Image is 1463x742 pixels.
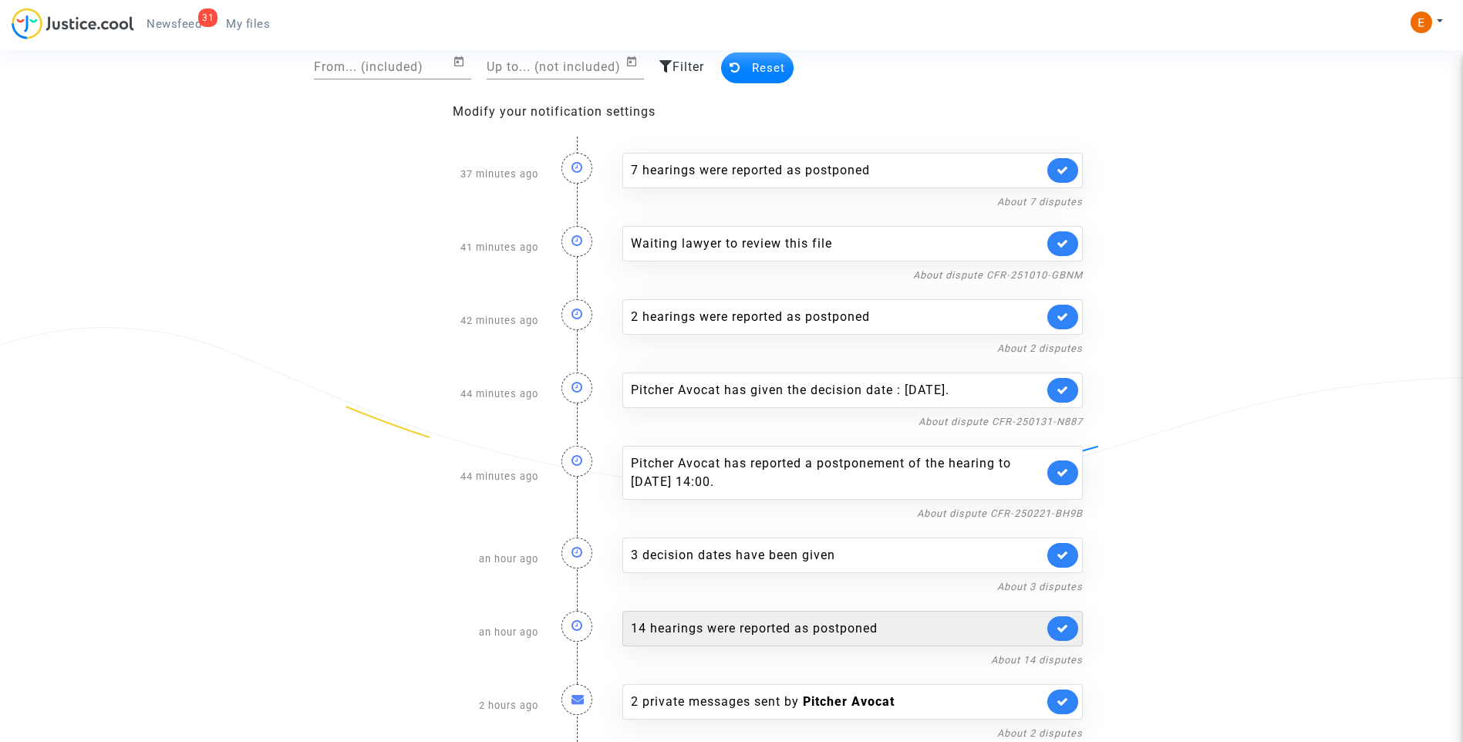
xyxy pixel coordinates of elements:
[997,581,1083,592] a: About 3 disputes
[369,137,550,211] div: 37 minutes ago
[625,52,644,71] button: Open calendar
[369,284,550,357] div: 42 minutes ago
[673,59,704,74] span: Filter
[453,52,471,71] button: Open calendar
[631,381,1043,400] div: Pitcher Avocat has given the decision date : [DATE].
[631,619,1043,638] div: 14 hearings were reported as postponed
[631,546,1043,565] div: 3 decision dates have been given
[631,693,1043,711] div: 2 private messages sent by
[198,8,217,27] div: 31
[369,430,550,522] div: 44 minutes ago
[631,308,1043,326] div: 2 hearings were reported as postponed
[997,196,1083,207] a: About 7 disputes
[369,357,550,430] div: 44 minutes ago
[913,269,1083,281] a: About dispute CFR-251010-GBNM
[991,654,1083,666] a: About 14 disputes
[12,8,134,39] img: jc-logo.svg
[147,17,201,31] span: Newsfeed
[369,522,550,595] div: an hour ago
[134,12,214,35] a: 31Newsfeed
[997,727,1083,739] a: About 2 disputes
[1411,12,1432,33] img: ACg8ocIeiFvHKe4dA5oeRFd_CiCnuxWUEc1A2wYhRJE3TTWt=s96-c
[226,17,270,31] span: My files
[453,104,656,119] a: Modify your notification settings
[721,52,794,83] button: Reset
[214,12,282,35] a: My files
[917,508,1083,519] a: About dispute CFR-250221-BH9B
[631,234,1043,253] div: Waiting lawyer to review this file
[369,211,550,284] div: 41 minutes ago
[997,342,1083,354] a: About 2 disputes
[752,61,785,75] span: Reset
[369,595,550,669] div: an hour ago
[919,416,1083,427] a: About dispute CFR-250131-N887
[369,669,550,742] div: 2 hours ago
[631,161,1043,180] div: 7 hearings were reported as postponed
[803,694,895,709] b: Pitcher Avocat
[631,454,1043,491] div: Pitcher Avocat has reported a postponement of the hearing to [DATE] 14:00.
